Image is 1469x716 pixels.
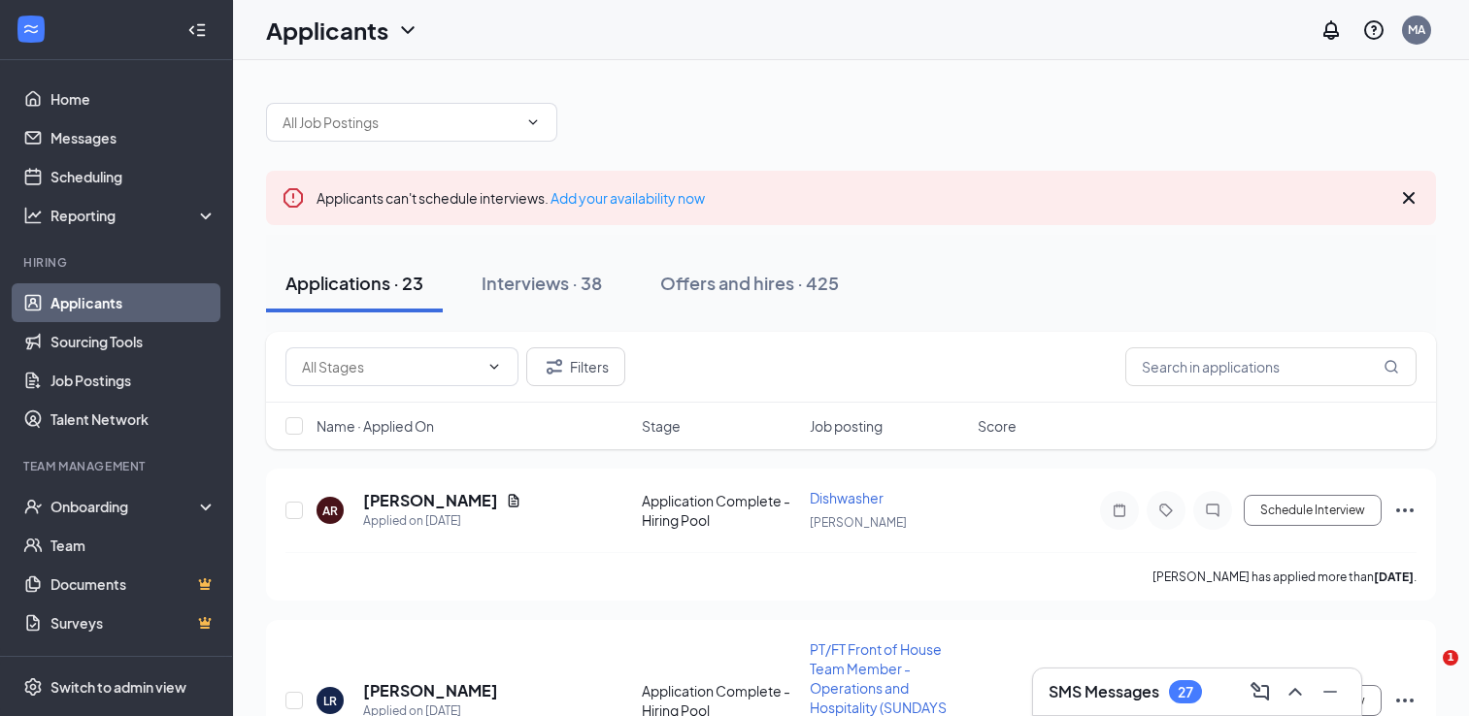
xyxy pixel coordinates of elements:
[50,677,186,697] div: Switch to admin view
[50,118,217,157] a: Messages
[810,515,907,530] span: [PERSON_NAME]
[1362,18,1386,42] svg: QuestionInfo
[23,677,43,697] svg: Settings
[1178,684,1193,700] div: 27
[23,497,43,516] svg: UserCheck
[50,322,217,361] a: Sourcing Tools
[1393,499,1417,522] svg: Ellipses
[1319,18,1343,42] svg: Notifications
[317,189,705,207] span: Applicants can't schedule interviews.
[1319,680,1342,703] svg: Minimize
[363,680,498,701] h5: [PERSON_NAME]
[978,416,1017,436] span: Score
[1201,503,1224,518] svg: ChatInactive
[642,491,798,530] div: Application Complete - Hiring Pool
[50,400,217,439] a: Talent Network
[1152,569,1417,585] p: [PERSON_NAME] has applied more than .
[810,489,884,506] span: Dishwasher
[50,80,217,118] a: Home
[323,693,337,709] div: LR
[50,565,217,603] a: DocumentsCrown
[283,112,517,133] input: All Job Postings
[526,347,625,386] button: Filter Filters
[285,271,423,295] div: Applications · 23
[317,416,434,436] span: Name · Applied On
[50,157,217,196] a: Scheduling
[187,20,207,40] svg: Collapse
[23,206,43,225] svg: Analysis
[396,18,419,42] svg: ChevronDown
[810,416,883,436] span: Job posting
[543,355,566,378] svg: Filter
[482,271,602,295] div: Interviews · 38
[1108,503,1131,518] svg: Note
[1443,650,1458,666] span: 1
[1403,650,1450,697] iframe: Intercom live chat
[50,526,217,565] a: Team
[23,254,213,271] div: Hiring
[1049,681,1159,702] h3: SMS Messages
[50,603,217,642] a: SurveysCrown
[1245,676,1276,707] button: ComposeMessage
[1374,570,1414,584] b: [DATE]
[506,493,521,508] svg: Document
[1244,495,1382,526] button: Schedule Interview
[642,416,681,436] span: Stage
[266,14,388,47] h1: Applicants
[660,271,839,295] div: Offers and hires · 425
[525,114,541,130] svg: ChevronDown
[302,356,479,377] input: All Stages
[1280,676,1311,707] button: ChevronUp
[21,19,41,39] svg: WorkstreamLogo
[1393,689,1417,712] svg: Ellipses
[23,458,213,474] div: Team Management
[1125,347,1417,386] input: Search in applications
[486,359,502,374] svg: ChevronDown
[50,497,200,516] div: Onboarding
[363,511,521,531] div: Applied on [DATE]
[50,206,217,225] div: Reporting
[50,283,217,322] a: Applicants
[1249,680,1272,703] svg: ComposeMessage
[363,490,498,511] h5: [PERSON_NAME]
[1315,676,1346,707] button: Minimize
[282,186,305,210] svg: Error
[1384,359,1399,374] svg: MagnifyingGlass
[551,189,705,207] a: Add your availability now
[50,361,217,400] a: Job Postings
[1284,680,1307,703] svg: ChevronUp
[1154,503,1178,518] svg: Tag
[1397,186,1420,210] svg: Cross
[1408,21,1425,38] div: MA
[322,503,338,519] div: AR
